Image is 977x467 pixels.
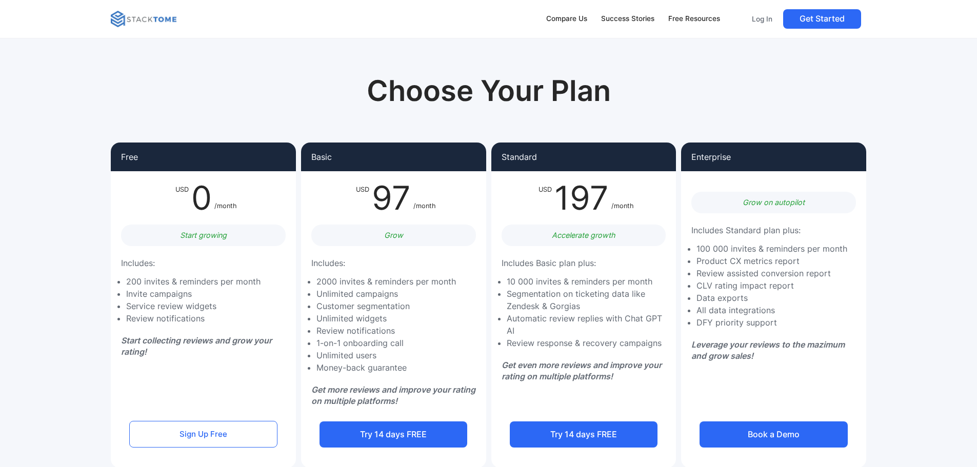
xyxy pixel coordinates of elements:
[189,181,214,214] div: 0
[507,288,671,312] li: Segmentation on ticketing data like Zendesk & Gorgias
[539,181,552,214] div: USD
[507,275,671,288] li: 10 000 invites & reminders per month
[696,292,847,304] li: Data exports
[745,9,779,29] a: Log In
[126,288,261,300] li: Invite campaigns
[316,337,456,349] li: 1-on-1 onboarding call
[611,181,634,214] div: /month
[691,153,731,161] p: Enterprise
[126,312,261,324] li: Review notifications
[783,9,861,29] a: Get Started
[311,153,332,161] p: Basic
[700,421,847,448] a: Book a Demo
[214,181,237,214] div: /month
[552,231,615,239] em: Accelerate growth
[663,8,725,30] a: Free Resources
[320,421,467,448] a: Try 14 days FREE
[126,275,261,288] li: 200 invites & reminders per month
[552,181,611,214] div: 197
[121,153,138,161] p: Free
[752,14,772,24] p: Log In
[691,339,845,361] em: Leverage your reviews to the mazimum and grow sales!
[743,198,805,207] em: Grow on autopilot
[180,231,227,239] em: Start growing
[316,324,456,337] li: Review notifications
[316,361,456,374] li: Money-back guarantee
[696,242,847,255] li: 100 000 invites & reminders per month
[316,349,456,361] li: Unlimited users
[668,13,720,25] div: Free Resources
[121,256,155,270] p: Includes:
[311,384,475,406] em: Get more reviews and improve your rating on multiple platforms!
[311,256,345,270] p: Includes:
[121,335,272,357] em: Start collecting reviews and grow your rating!
[126,300,261,312] li: Service review widgets
[596,8,659,30] a: Success Stories
[542,8,592,30] a: Compare Us
[316,312,456,324] li: Unlimited widgets
[316,288,456,300] li: Unlimited campaigns
[326,74,652,108] h1: Choose Your Plan
[384,231,403,239] em: Grow
[175,181,189,214] div: USD
[502,360,662,381] em: Get even more reviews and improve your rating on multiple platforms!
[502,256,596,270] p: Includes Basic plan plus:
[316,300,456,312] li: Customer segmentation
[601,13,654,25] div: Success Stories
[502,153,537,161] p: Standard
[696,267,847,279] li: Review assisted conversion report
[413,181,436,214] div: /month
[510,421,657,448] a: Try 14 days FREE
[691,224,801,237] p: Includes Standard plan plus:
[369,181,413,214] div: 97
[696,255,847,267] li: Product CX metrics report
[546,13,587,25] div: Compare Us
[507,337,671,349] li: Review response & recovery campaigns
[507,312,671,337] li: Automatic review replies with Chat GPT AI
[696,316,847,329] li: DFY priority support
[696,279,847,292] li: CLV rating impact report
[696,304,847,316] li: All data integrations
[356,181,369,214] div: USD
[129,421,277,448] a: Sign Up Free
[316,275,456,288] li: 2000 invites & reminders per month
